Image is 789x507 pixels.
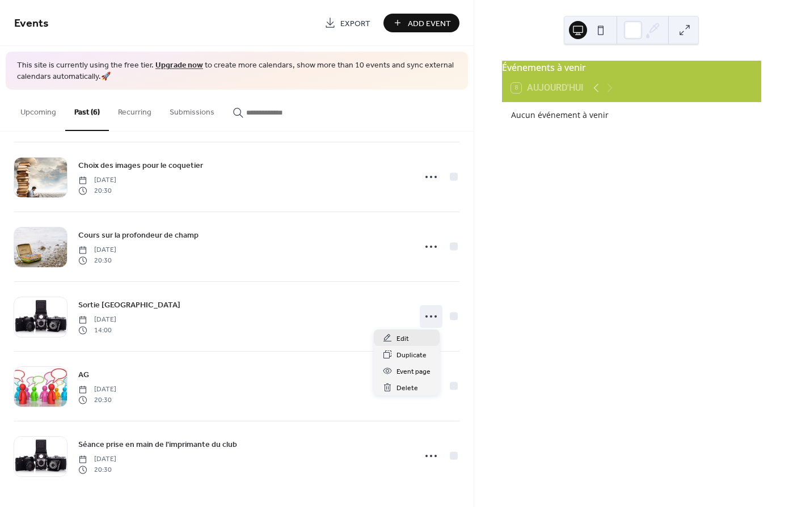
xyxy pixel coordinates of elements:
span: Séance prise en main de l'imprimante du club [78,439,237,451]
span: Duplicate [396,349,427,361]
span: Delete [396,382,418,394]
span: Cours sur la profondeur de champ [78,230,199,242]
span: [DATE] [78,385,116,395]
span: Sortie [GEOGRAPHIC_DATA] [78,299,180,311]
span: Export [340,18,370,29]
span: 20:30 [78,185,116,196]
div: Événements à venir [502,61,761,74]
a: Séance prise en main de l'imprimante du club [78,438,237,451]
span: AG [78,369,89,381]
a: AG [78,368,89,381]
button: Submissions [161,90,223,130]
span: [DATE] [78,175,116,185]
span: [DATE] [78,454,116,464]
span: Choix des images pour le coquetier [78,160,203,172]
a: Upgrade now [155,58,203,73]
button: Upcoming [11,90,65,130]
span: Add Event [408,18,451,29]
button: Add Event [383,14,459,32]
span: [DATE] [78,245,116,255]
span: 20:30 [78,464,116,475]
button: Past (6) [65,90,109,131]
a: Choix des images pour le coquetier [78,159,203,172]
div: Aucun événement à venir [511,109,752,121]
span: 20:30 [78,255,116,265]
span: [DATE] [78,315,116,325]
a: Sortie [GEOGRAPHIC_DATA] [78,298,180,311]
button: Recurring [109,90,161,130]
a: Cours sur la profondeur de champ [78,229,199,242]
span: 20:30 [78,395,116,405]
a: Export [316,14,379,32]
span: 14:00 [78,325,116,335]
span: This site is currently using the free tier. to create more calendars, show more than 10 events an... [17,60,457,82]
span: Events [14,12,49,35]
span: Event page [396,366,431,378]
span: Edit [396,333,409,345]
